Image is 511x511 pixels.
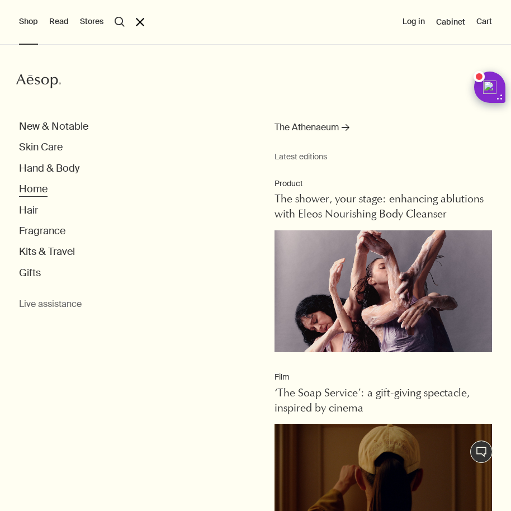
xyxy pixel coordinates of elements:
[19,204,38,217] button: Hair
[16,73,61,89] svg: Aesop
[476,16,492,27] button: Cart
[19,183,48,196] button: Home
[275,372,492,383] p: Film
[275,120,349,140] a: The Athenaeum
[136,18,144,26] button: Close the Menu
[80,16,103,27] button: Stores
[275,152,492,162] small: Latest editions
[436,17,465,27] a: Cabinet
[115,17,125,27] button: Open search
[19,245,75,258] button: Kits & Travel
[19,141,63,154] button: Skin Care
[403,16,425,27] button: Log in
[275,194,484,220] span: The shower, your stage: enhancing ablutions with Eleos Nourishing Body Cleanser
[275,120,339,135] span: The Athenaeum
[19,16,38,27] button: Shop
[275,388,470,414] span: ‘The Soap Service’: a gift-giving spectacle, inspired by cinema
[16,73,61,92] a: Aesop
[470,441,493,463] button: Live Assistance
[19,299,82,310] button: Live assistance
[19,267,41,280] button: Gifts
[19,120,88,133] button: New & Notable
[19,162,79,175] button: Hand & Body
[275,178,492,190] p: Product
[275,178,492,356] a: ProductThe shower, your stage: enhancing ablutions with Eleos Nourishing Body CleanserDancers wea...
[49,16,69,27] button: Read
[19,225,65,238] button: Fragrance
